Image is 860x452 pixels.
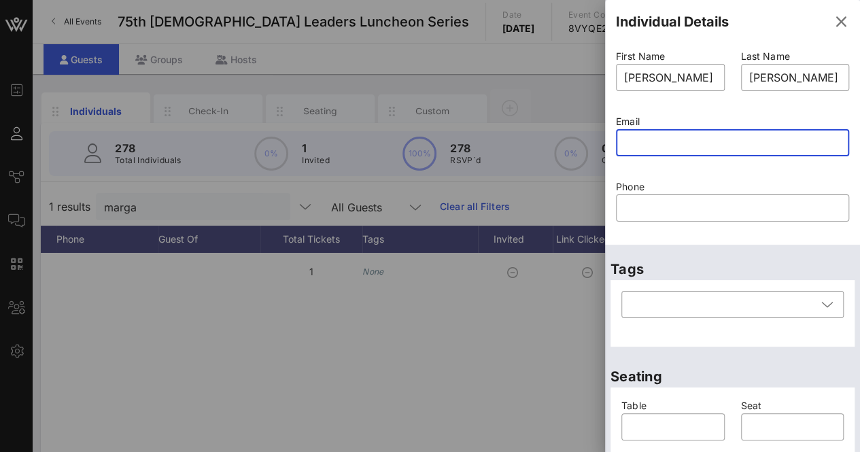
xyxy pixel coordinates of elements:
[616,179,849,194] p: Phone
[741,49,850,64] p: Last Name
[610,258,855,280] p: Tags
[616,114,849,129] p: Email
[616,49,725,64] p: First Name
[741,398,844,413] p: Seat
[621,398,725,413] p: Table
[610,366,855,387] p: Seating
[616,12,729,32] div: Individual Details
